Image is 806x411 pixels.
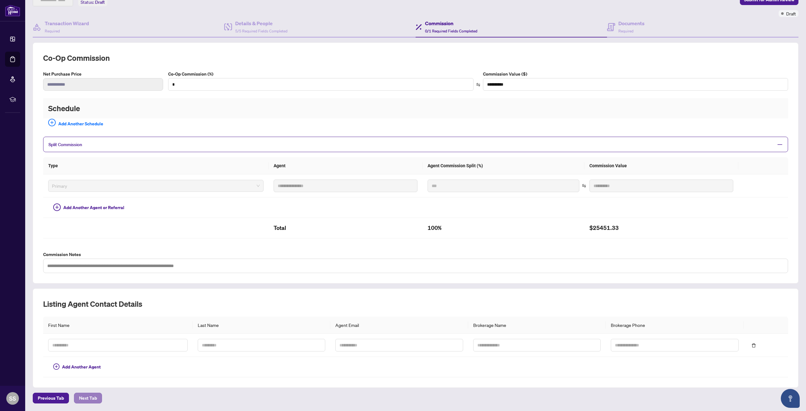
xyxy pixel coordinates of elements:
[43,251,788,258] label: Commission Notes
[618,29,633,33] span: Required
[48,203,129,213] button: Add Another Agent or Referral
[269,157,423,174] th: Agent
[58,119,103,129] span: Add Another Schedule
[43,157,269,174] th: Type
[468,317,606,334] th: Brokerage Name
[168,71,474,77] label: Co-Op Commission (%)
[193,317,330,334] th: Last Name
[45,20,89,27] h4: Transaction Wizard
[62,363,101,370] span: Add Another Agent
[43,299,788,309] h2: Listing Agent Contact Details
[483,71,788,77] label: Commission Value ($)
[74,393,102,403] button: Next Tab
[777,142,783,147] span: minus
[428,223,579,233] h2: 100%
[589,223,733,233] h2: $25451.33
[584,157,738,174] th: Commission Value
[423,157,584,174] th: Agent Commission Split (%)
[43,118,108,129] button: Add Another Schedule
[330,317,468,334] th: Agent Email
[52,181,260,191] span: Primary
[43,53,788,63] h2: Co-op Commission
[606,317,743,334] th: Brokerage Phone
[786,10,796,17] span: Draft
[618,20,644,27] h4: Documents
[235,20,287,27] h4: Details & People
[48,142,82,147] span: Split Commission
[45,29,60,33] span: Required
[63,204,124,211] span: Add Another Agent or Referral
[53,363,60,370] span: plus-circle
[425,29,477,33] span: 0/1 Required Fields Completed
[5,5,20,16] img: logo
[43,317,193,334] th: First Name
[48,362,106,372] button: Add Another Agent
[582,184,586,188] span: swap
[476,83,480,87] span: swap
[79,393,97,403] span: Next Tab
[53,203,61,211] span: plus-circle
[33,393,69,403] button: Previous Tab
[43,98,788,118] h2: Schedule
[38,393,64,403] span: Previous Tab
[235,29,287,33] span: 5/5 Required Fields Completed
[274,223,417,233] h2: Total
[781,389,800,408] button: Open asap
[48,119,56,126] span: plus-circle
[43,137,788,152] div: Split Commission
[43,71,163,77] label: Net Purchase Price
[9,394,16,403] span: SS
[425,20,477,27] h4: Commission
[752,343,756,348] span: delete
